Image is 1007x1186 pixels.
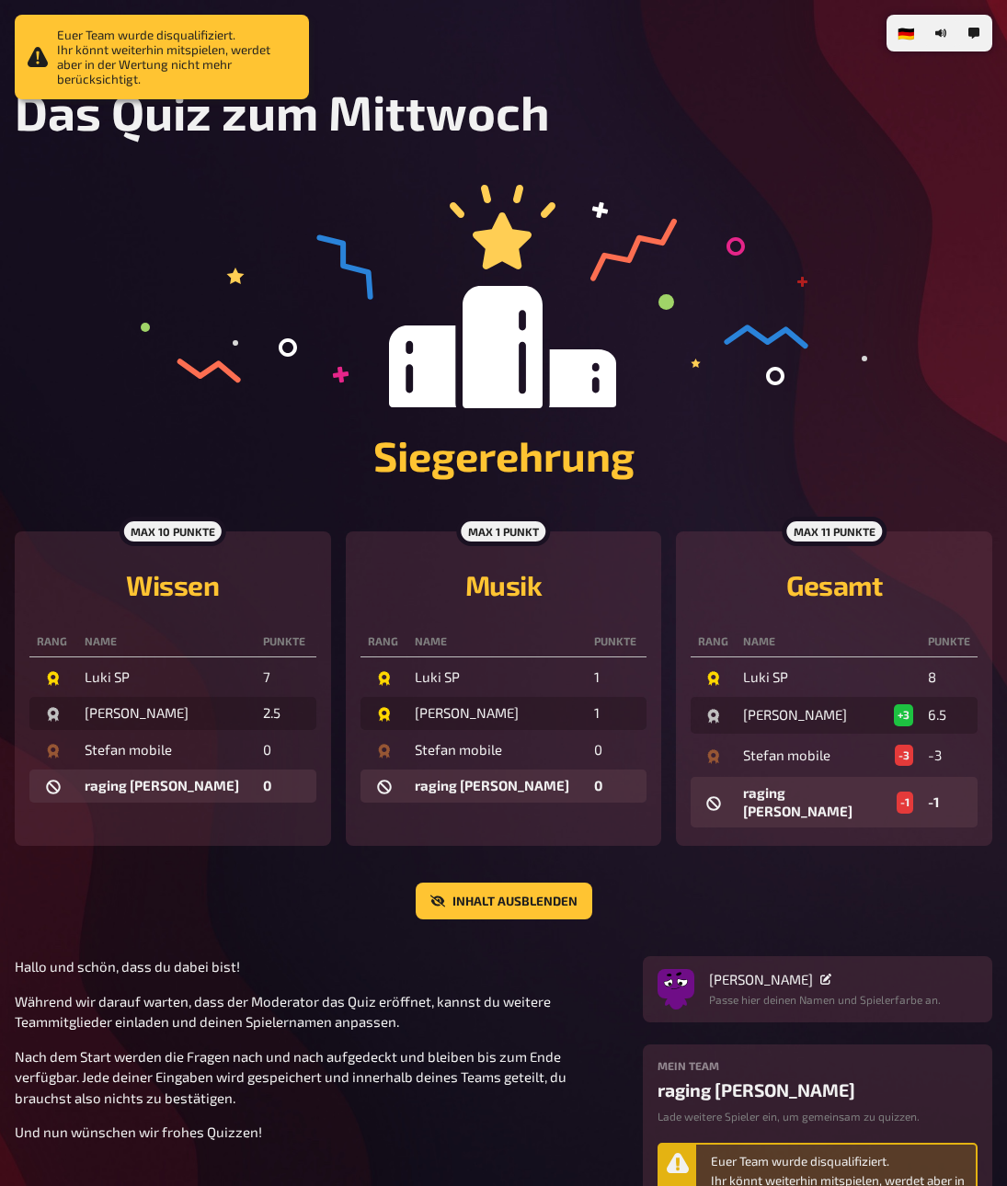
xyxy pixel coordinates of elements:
h1: Siegerehrung [15,430,992,480]
th: Name [77,627,256,657]
th: Name [407,627,586,657]
div: raging [PERSON_NAME] [85,777,248,795]
li: 🇩🇪 [890,18,922,48]
p: Lade weitere Spieler ein, um gemeinsam zu quizzen. [658,1108,978,1124]
div: -3 [895,745,913,767]
td: 0 [256,734,316,767]
td: 0 [587,734,647,767]
h2: Gesamt [691,568,978,601]
td: 2.5 [256,697,316,730]
div: +3 [894,704,913,726]
h1: Das Quiz zum Mittwoch [15,83,992,141]
p: Passe hier deinen Namen und Spielerfarbe an. [709,991,941,1008]
td: -1 [921,777,978,827]
p: Hallo und schön, dass du dabei bist! [15,956,621,977]
th: Punkte [587,627,647,657]
td: 7 [256,661,316,694]
div: Stefan mobile [743,745,913,767]
div: Euer Team wurde disqualifiziert. Ihr könnt weiterhin mitspielen, werdet aber in der Wertung nicht... [15,15,309,99]
div: raging [PERSON_NAME] [658,1079,978,1100]
th: Rang [29,627,77,657]
th: Rang [691,627,736,657]
button: Inhalt ausblenden [416,883,592,919]
td: 6.5 [921,697,978,734]
th: Punkte [256,627,316,657]
td: 0 [587,770,647,803]
div: max 1 Punkt [457,517,550,546]
td: 8 [921,661,978,694]
div: [PERSON_NAME] [743,704,913,726]
h2: Musik [360,568,647,601]
p: Während wir darauf warten, dass der Moderator das Quiz eröffnet, kannst du weitere Teammitglieder... [15,991,621,1032]
div: raging [PERSON_NAME] [415,777,578,795]
img: Avatar [658,965,694,1002]
div: raging [PERSON_NAME] [743,784,913,820]
div: [PERSON_NAME] [85,704,248,723]
h4: Mein Team [658,1059,978,1072]
div: Stefan mobile [415,741,578,759]
div: Luki SP [743,668,913,687]
div: [PERSON_NAME] [415,704,578,723]
div: max 11 Punkte [782,517,886,546]
span: [PERSON_NAME] [709,971,813,987]
p: Nach dem Start werden die Fragen nach und nach aufgedeckt und bleiben bis zum Ende verfügbar. Jed... [15,1046,621,1109]
td: -3 [921,737,978,774]
th: Name [736,627,921,657]
div: max 10 Punkte [120,517,226,546]
h2: Wissen [29,568,316,601]
th: Rang [360,627,408,657]
th: Punkte [921,627,978,657]
button: Avatar [658,971,694,1008]
td: 0 [256,770,316,803]
td: 1 [587,661,647,694]
div: Luki SP [415,668,578,687]
div: -1 [897,792,913,814]
div: Luki SP [85,668,248,687]
p: Und nun wünschen wir frohes Quizzen! [15,1122,621,1143]
td: 1 [587,697,647,730]
div: Stefan mobile [85,741,248,759]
